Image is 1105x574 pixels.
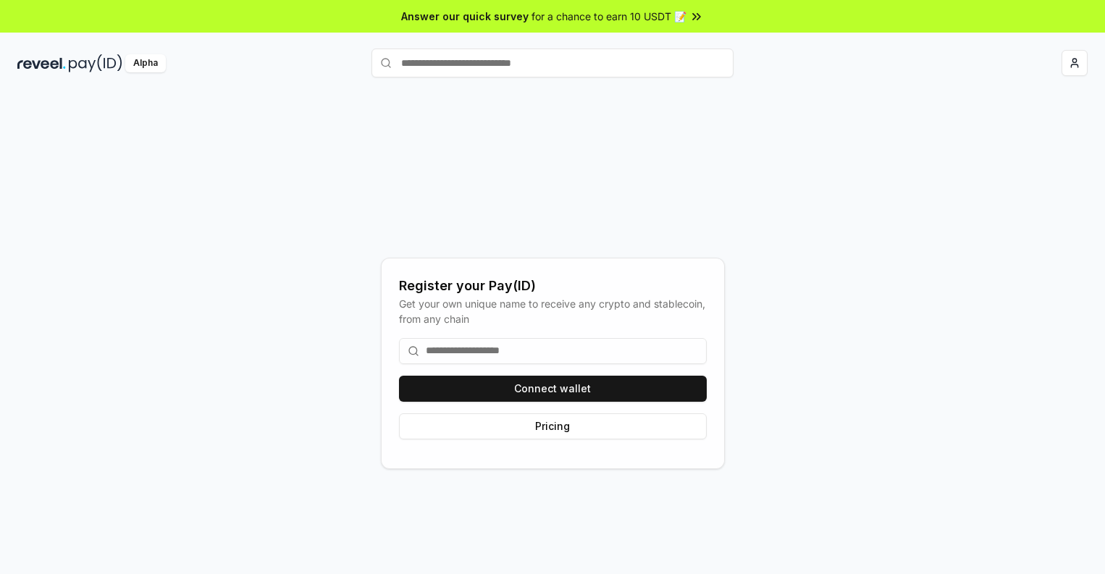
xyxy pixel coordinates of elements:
div: Get your own unique name to receive any crypto and stablecoin, from any chain [399,296,707,326]
button: Connect wallet [399,376,707,402]
img: reveel_dark [17,54,66,72]
div: Register your Pay(ID) [399,276,707,296]
button: Pricing [399,413,707,439]
img: pay_id [69,54,122,72]
span: Answer our quick survey [401,9,529,24]
span: for a chance to earn 10 USDT 📝 [532,9,686,24]
div: Alpha [125,54,166,72]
